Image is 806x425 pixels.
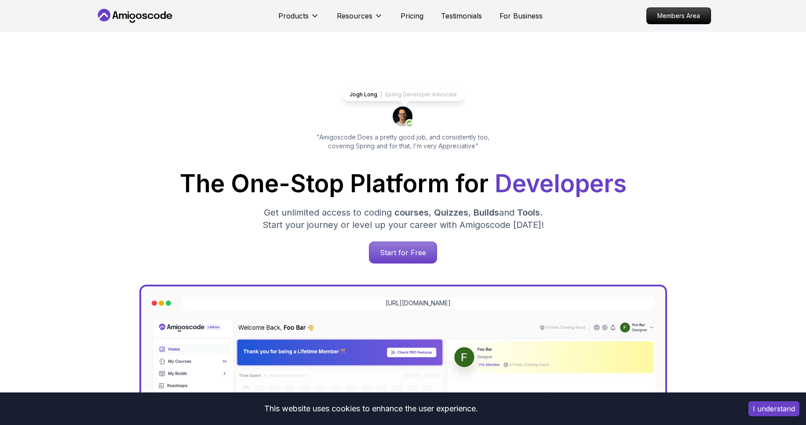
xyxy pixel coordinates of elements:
[517,207,540,218] span: Tools
[337,11,372,21] p: Resources
[394,207,429,218] span: courses
[305,133,502,150] p: "Amigoscode Does a pretty good job, and consistently too, covering Spring and for that, I'm very ...
[385,91,457,98] p: Spring Developer Advocate
[369,242,437,263] p: Start for Free
[278,11,319,28] button: Products
[278,11,309,21] p: Products
[500,11,543,21] a: For Business
[748,401,799,416] button: Accept cookies
[495,169,627,198] span: Developers
[441,11,482,21] a: Testimonials
[386,299,451,308] a: [URL][DOMAIN_NAME]
[393,106,414,128] img: josh long
[255,206,551,231] p: Get unlimited access to coding , , and . Start your journey or level up your career with Amigosco...
[434,207,468,218] span: Quizzes
[337,11,383,28] button: Resources
[647,8,711,24] p: Members Area
[102,172,704,196] h1: The One-Stop Platform for
[401,11,423,21] a: Pricing
[474,207,499,218] span: Builds
[369,242,437,264] a: Start for Free
[7,399,735,418] div: This website uses cookies to enhance the user experience.
[646,7,711,24] a: Members Area
[350,91,377,98] p: Jogh Long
